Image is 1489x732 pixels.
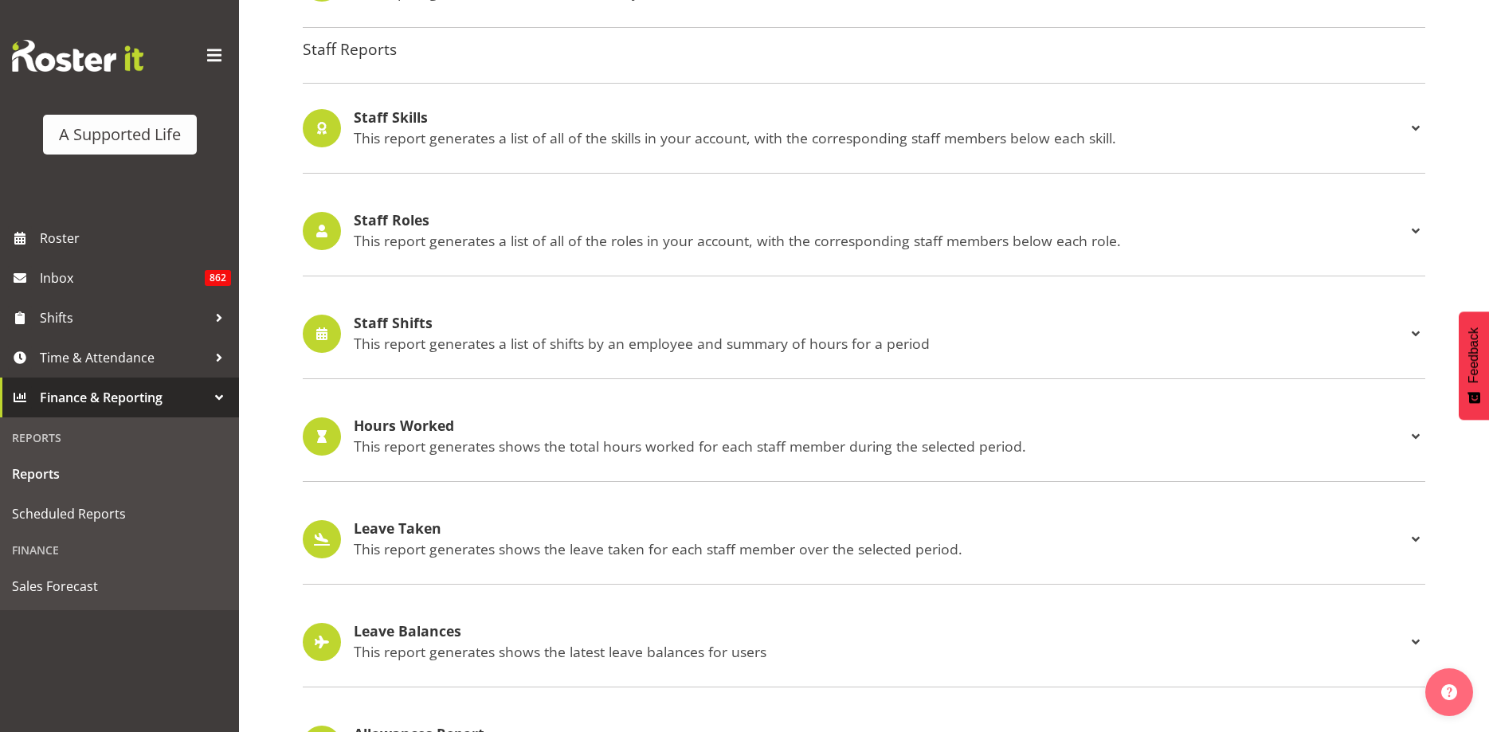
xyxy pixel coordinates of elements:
[303,109,1425,147] div: Staff Skills This report generates a list of all of the skills in your account, with the correspo...
[40,306,207,330] span: Shifts
[354,315,1406,331] h4: Staff Shifts
[354,335,1406,352] p: This report generates a list of shifts by an employee and summary of hours for a period
[354,521,1406,537] h4: Leave Taken
[4,566,235,606] a: Sales Forecast
[354,232,1406,249] p: This report generates a list of all of the roles in your account, with the corresponding staff me...
[12,40,143,72] img: Rosterit website logo
[354,110,1406,126] h4: Staff Skills
[354,643,1406,660] p: This report generates shows the latest leave balances for users
[4,454,235,494] a: Reports
[12,502,227,526] span: Scheduled Reports
[205,270,231,286] span: 862
[354,213,1406,229] h4: Staff Roles
[4,494,235,534] a: Scheduled Reports
[59,123,181,147] div: A Supported Life
[4,534,235,566] div: Finance
[1441,684,1457,700] img: help-xxl-2.png
[303,623,1425,661] div: Leave Balances This report generates shows the latest leave balances for users
[1459,311,1489,420] button: Feedback - Show survey
[303,212,1425,250] div: Staff Roles This report generates a list of all of the roles in your account, with the correspond...
[40,346,207,370] span: Time & Attendance
[354,418,1406,434] h4: Hours Worked
[354,437,1406,455] p: This report generates shows the total hours worked for each staff member during the selected period.
[12,462,227,486] span: Reports
[303,417,1425,456] div: Hours Worked This report generates shows the total hours worked for each staff member during the ...
[303,520,1425,558] div: Leave Taken This report generates shows the leave taken for each staff member over the selected p...
[303,41,1425,58] h4: Staff Reports
[12,574,227,598] span: Sales Forecast
[354,624,1406,640] h4: Leave Balances
[354,129,1406,147] p: This report generates a list of all of the skills in your account, with the corresponding staff m...
[4,421,235,454] div: Reports
[1467,327,1481,383] span: Feedback
[354,540,1406,558] p: This report generates shows the leave taken for each staff member over the selected period.
[303,315,1425,353] div: Staff Shifts This report generates a list of shifts by an employee and summary of hours for a period
[40,226,231,250] span: Roster
[40,386,207,409] span: Finance & Reporting
[40,266,205,290] span: Inbox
